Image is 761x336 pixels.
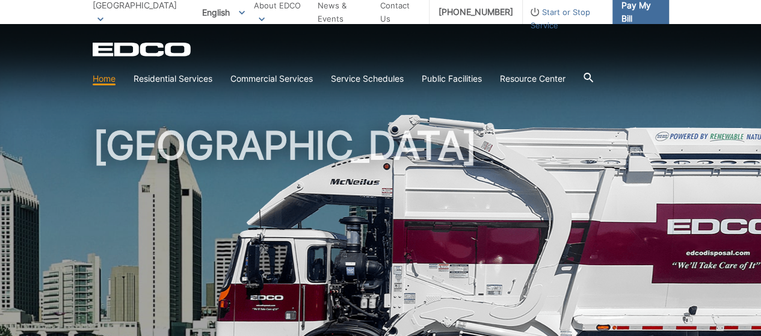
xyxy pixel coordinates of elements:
a: Home [93,72,116,85]
a: Resource Center [500,72,565,85]
a: Service Schedules [331,72,404,85]
a: Public Facilities [422,72,482,85]
span: English [193,2,254,22]
a: Commercial Services [230,72,313,85]
a: Residential Services [134,72,212,85]
a: EDCD logo. Return to the homepage. [93,42,193,57]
